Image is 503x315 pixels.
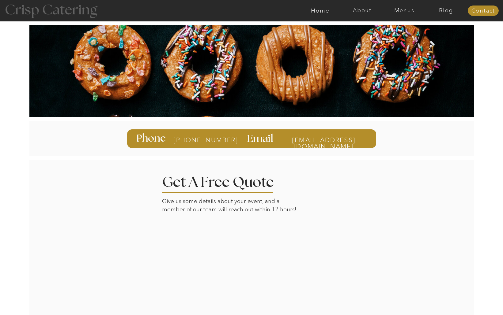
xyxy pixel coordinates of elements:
a: Blog [425,8,467,14]
h3: Email [247,134,275,143]
a: [PHONE_NUMBER] [173,137,222,143]
a: Menus [383,8,425,14]
h3: Phone [136,133,167,144]
a: Home [299,8,341,14]
a: About [341,8,383,14]
a: Contact [468,8,499,14]
a: [EMAIL_ADDRESS][DOMAIN_NAME] [280,137,367,143]
p: Give us some details about your event, and a member of our team will reach out within 12 hours! [162,197,301,215]
h2: Get A Free Quote [162,175,293,187]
